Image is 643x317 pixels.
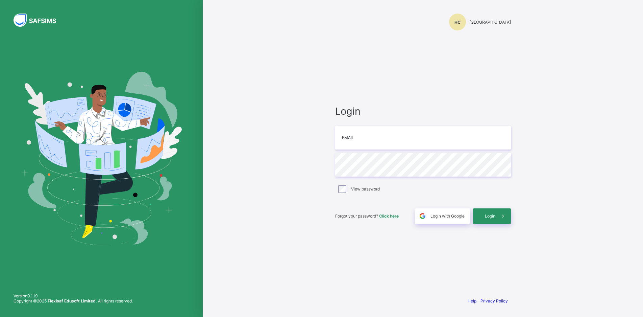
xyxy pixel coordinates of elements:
label: View password [351,186,380,191]
span: [GEOGRAPHIC_DATA] [469,20,511,25]
span: Version 0.1.19 [14,293,133,298]
span: Login with Google [430,213,465,219]
span: Login [485,213,495,219]
a: Help [468,298,476,303]
a: Privacy Policy [480,298,508,303]
span: Login [335,105,511,117]
img: SAFSIMS Logo [14,14,64,27]
span: Forgot your password? [335,213,399,219]
img: Hero Image [21,72,182,245]
strong: Flexisaf Edusoft Limited. [48,298,97,303]
span: HC [454,20,461,25]
span: Copyright © 2025 All rights reserved. [14,298,133,303]
img: google.396cfc9801f0270233282035f929180a.svg [419,212,426,220]
a: Click here [379,213,399,219]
